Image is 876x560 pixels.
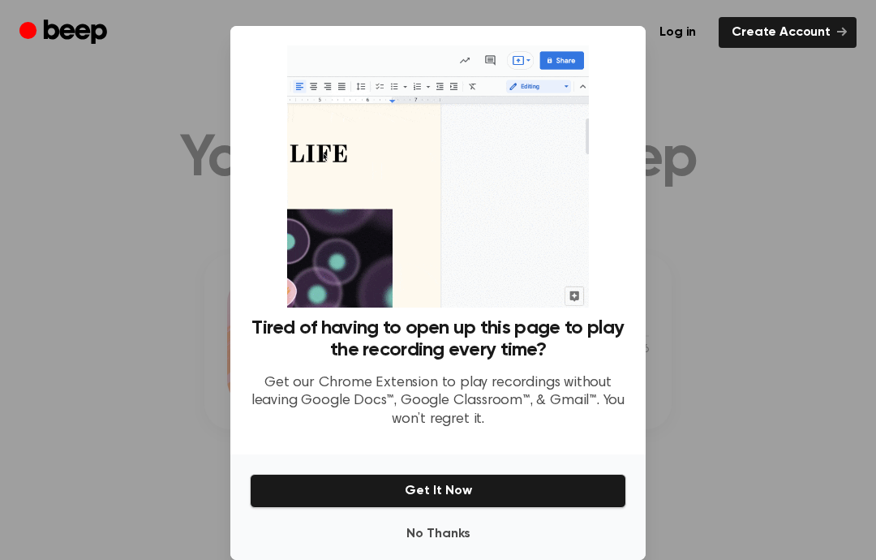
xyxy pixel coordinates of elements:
[719,17,857,48] a: Create Account
[250,474,626,508] button: Get It Now
[250,374,626,429] p: Get our Chrome Extension to play recordings without leaving Google Docs™, Google Classroom™, & Gm...
[287,45,588,308] img: Beep extension in action
[250,518,626,550] button: No Thanks
[250,317,626,361] h3: Tired of having to open up this page to play the recording every time?
[19,17,111,49] a: Beep
[646,17,709,48] a: Log in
